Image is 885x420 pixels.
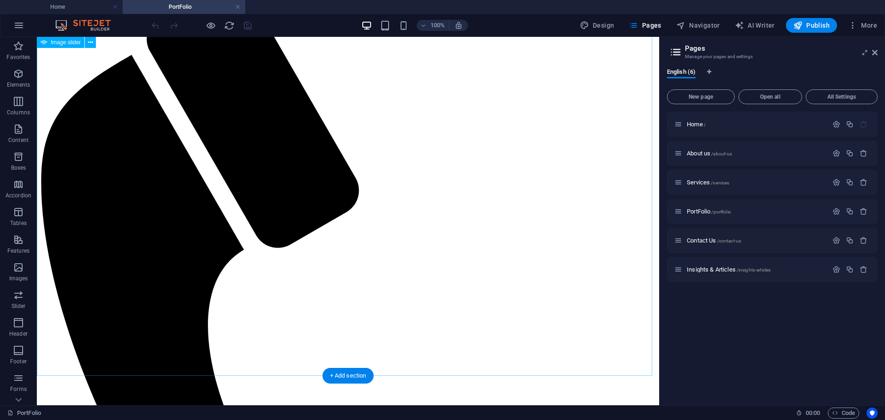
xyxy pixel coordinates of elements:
button: Pages [625,18,665,33]
span: English (6) [667,66,696,79]
span: /about-us [711,151,732,156]
span: Design [580,21,614,30]
p: Columns [7,109,30,116]
div: Design (Ctrl+Alt+Y) [576,18,618,33]
div: Settings [832,149,840,157]
button: Code [828,408,859,419]
p: Images [9,275,28,282]
button: Design [576,18,618,33]
span: More [848,21,877,30]
div: Settings [832,207,840,215]
button: Click here to leave preview mode and continue editing [205,20,216,31]
div: Remove [860,237,867,244]
img: Editor Logo [53,20,122,31]
p: Features [7,247,29,254]
div: Duplicate [846,149,854,157]
p: Footer [10,358,27,365]
button: New page [667,89,735,104]
h6: 100% [431,20,445,31]
p: Favorites [6,53,30,61]
div: Duplicate [846,207,854,215]
div: Remove [860,266,867,273]
span: Code [832,408,855,419]
p: Boxes [11,164,26,172]
span: : [812,409,814,416]
div: Remove [860,178,867,186]
div: Settings [832,120,840,128]
button: Navigator [673,18,724,33]
button: All Settings [806,89,878,104]
span: AI Writer [735,21,775,30]
span: Publish [793,21,830,30]
span: /insights-articles [737,267,771,272]
h4: PortFolio [123,2,245,12]
span: Image slider [51,40,81,45]
div: Settings [832,237,840,244]
span: Click to open page [687,237,741,244]
button: Publish [786,18,837,33]
div: The startpage cannot be deleted [860,120,867,128]
div: About us/about-us [684,150,828,156]
span: /services [711,180,729,185]
span: Open all [743,94,798,100]
h6: Session time [796,408,820,419]
h2: Pages [685,44,878,53]
div: Remove [860,207,867,215]
div: PortFolio/portfolio [684,208,828,214]
p: Forms [10,385,27,393]
button: 100% [417,20,449,31]
div: Duplicate [846,266,854,273]
p: Content [8,136,29,144]
span: Navigator [676,21,720,30]
span: / [704,122,706,127]
span: 00 00 [806,408,820,419]
div: Language Tabs [667,68,878,86]
div: Remove [860,149,867,157]
p: Elements [7,81,30,89]
i: Reload page [224,20,235,31]
div: Insights & Articles/insights-articles [684,266,828,272]
span: /portfolio [711,209,731,214]
span: Pages [629,21,661,30]
span: Click to open page [687,150,732,157]
div: Duplicate [846,120,854,128]
span: Services [687,179,729,186]
a: Click to cancel selection. Double-click to open Pages [7,408,41,419]
div: Contact Us/contact-us [684,237,828,243]
div: Home/ [684,121,828,127]
div: Services/services [684,179,828,185]
p: Slider [12,302,26,310]
h3: Manage your pages and settings [685,53,859,61]
div: Duplicate [846,178,854,186]
button: reload [224,20,235,31]
span: All Settings [810,94,873,100]
p: Tables [10,219,27,227]
span: Click to open page [687,266,771,273]
span: /contact-us [717,238,742,243]
button: More [844,18,881,33]
button: AI Writer [731,18,779,33]
div: Settings [832,266,840,273]
button: Usercentrics [867,408,878,419]
span: Click to open page [687,208,731,215]
button: Open all [738,89,802,104]
div: + Add section [323,368,374,384]
span: New page [671,94,731,100]
span: Click to open page [687,121,706,128]
div: Settings [832,178,840,186]
p: Accordion [6,192,31,199]
div: Duplicate [846,237,854,244]
p: Header [9,330,28,337]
